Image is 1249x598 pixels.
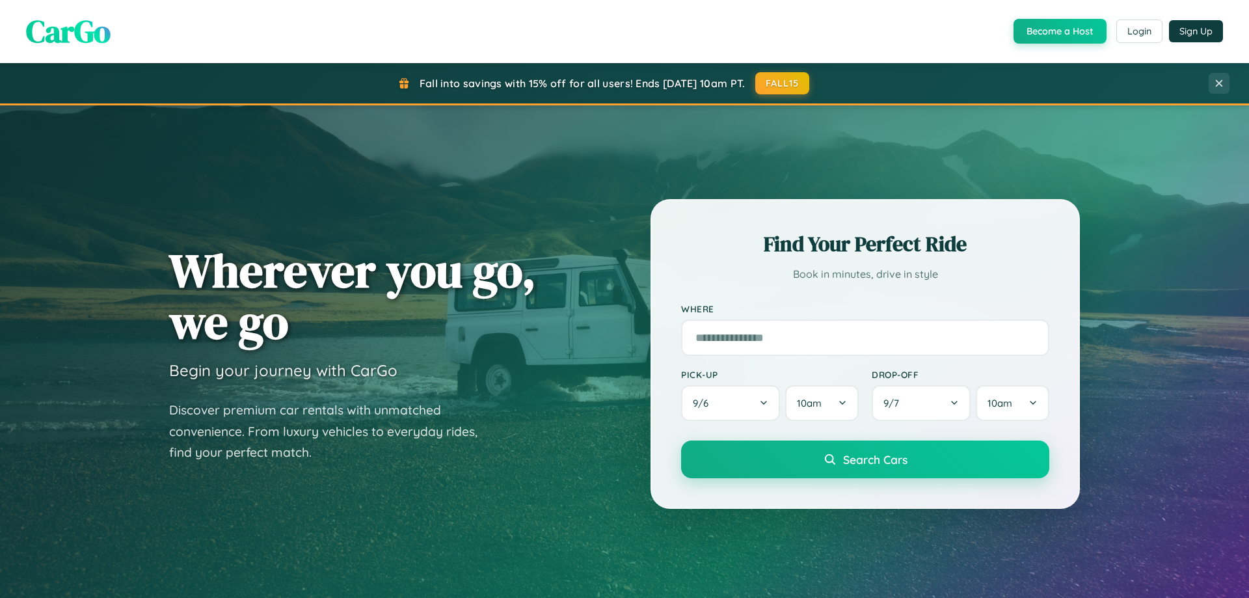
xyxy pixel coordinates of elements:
[785,385,859,421] button: 10am
[987,397,1012,409] span: 10am
[681,441,1049,478] button: Search Cars
[169,400,494,463] p: Discover premium car rentals with unmatched convenience. From luxury vehicles to everyday rides, ...
[693,397,715,409] span: 9 / 6
[872,369,1049,380] label: Drop-off
[843,452,907,467] span: Search Cars
[681,303,1049,314] label: Where
[169,360,397,380] h3: Begin your journey with CarGo
[1116,20,1162,43] button: Login
[872,385,971,421] button: 9/7
[883,397,906,409] span: 9 / 7
[681,369,859,380] label: Pick-up
[1169,20,1223,42] button: Sign Up
[976,385,1049,421] button: 10am
[755,72,810,94] button: FALL15
[681,265,1049,284] p: Book in minutes, drive in style
[26,10,111,53] span: CarGo
[420,77,745,90] span: Fall into savings with 15% off for all users! Ends [DATE] 10am PT.
[1014,19,1107,44] button: Become a Host
[681,230,1049,258] h2: Find Your Perfect Ride
[169,245,536,347] h1: Wherever you go, we go
[681,385,780,421] button: 9/6
[797,397,822,409] span: 10am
